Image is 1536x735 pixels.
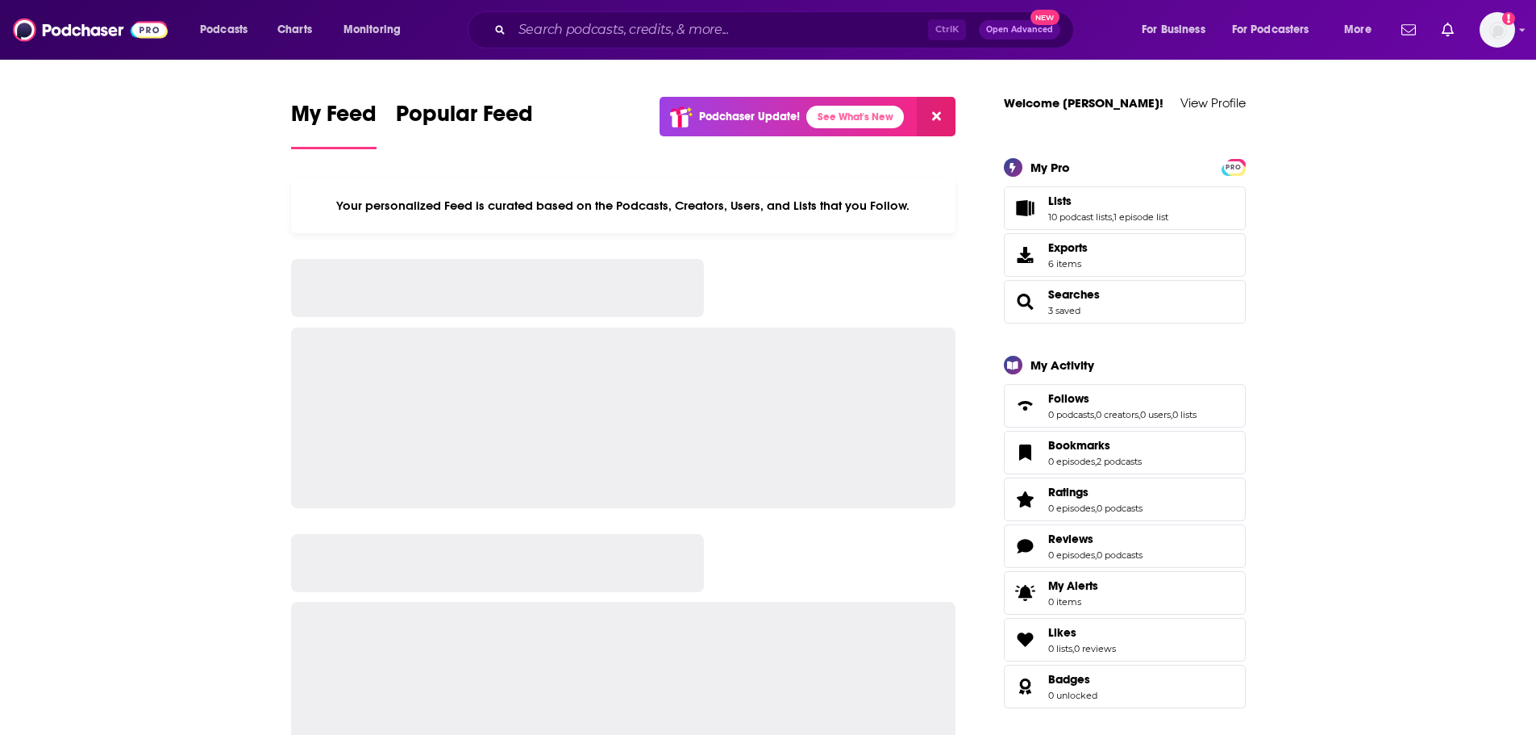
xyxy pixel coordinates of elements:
[1048,438,1142,453] a: Bookmarks
[1048,456,1095,467] a: 0 episodes
[291,178,956,233] div: Your personalized Feed is curated based on the Podcasts, Creators, Users, and Lists that you Follow.
[1130,17,1226,43] button: open menu
[1009,582,1042,604] span: My Alerts
[13,15,168,45] img: Podchaser - Follow, Share and Rate Podcasts
[343,19,401,41] span: Monitoring
[1004,384,1246,428] span: Follows
[1048,672,1090,687] span: Badges
[1009,535,1042,558] a: Reviews
[1048,596,1098,608] span: 0 items
[1009,197,1042,219] a: Lists
[986,26,1053,34] span: Open Advanced
[1224,161,1243,173] span: PRO
[1004,95,1163,111] a: Welcome [PERSON_NAME]!
[1004,431,1246,474] span: Bookmarks
[1140,409,1171,420] a: 0 users
[1333,17,1392,43] button: open menu
[1096,409,1138,420] a: 0 creators
[1048,305,1080,316] a: 3 saved
[1009,244,1042,266] span: Exports
[1097,456,1142,467] a: 2 podcasts
[979,20,1060,40] button: Open AdvancedNew
[1435,16,1460,44] a: Show notifications dropdown
[1004,233,1246,277] a: Exports
[1009,290,1042,313] a: Searches
[1048,532,1143,546] a: Reviews
[1224,160,1243,172] a: PRO
[1097,503,1143,514] a: 0 podcasts
[1048,625,1116,640] a: Likes
[332,17,422,43] button: open menu
[1395,16,1422,44] a: Show notifications dropdown
[1480,12,1515,48] img: User Profile
[1009,488,1042,511] a: Ratings
[1048,287,1100,302] a: Searches
[189,17,268,43] button: open menu
[1009,629,1042,651] a: Likes
[200,19,248,41] span: Podcasts
[1344,19,1372,41] span: More
[1048,194,1072,208] span: Lists
[1004,478,1246,521] span: Ratings
[1095,456,1097,467] span: ,
[1480,12,1515,48] span: Logged in as gabrielle.gantz
[1171,409,1172,420] span: ,
[1112,211,1113,223] span: ,
[1480,12,1515,48] button: Show profile menu
[1004,280,1246,324] span: Searches
[1009,395,1042,417] a: Follows
[1095,549,1097,561] span: ,
[1048,485,1089,499] span: Ratings
[806,106,904,128] a: See What's New
[1048,211,1112,223] a: 10 podcast lists
[1048,258,1088,269] span: 6 items
[1004,665,1246,708] span: Badges
[1048,391,1089,406] span: Follows
[1048,391,1197,406] a: Follows
[512,17,928,43] input: Search podcasts, credits, & more...
[1048,532,1093,546] span: Reviews
[699,110,800,123] p: Podchaser Update!
[1095,503,1097,514] span: ,
[1030,10,1059,25] span: New
[1048,578,1098,593] span: My Alerts
[1138,409,1140,420] span: ,
[396,100,533,149] a: Popular Feed
[1030,160,1070,175] div: My Pro
[1113,211,1168,223] a: 1 episode list
[1048,409,1094,420] a: 0 podcasts
[1030,357,1094,373] div: My Activity
[1180,95,1246,111] a: View Profile
[1072,643,1074,654] span: ,
[1048,240,1088,255] span: Exports
[1094,409,1096,420] span: ,
[1502,12,1515,25] svg: Add a profile image
[1048,625,1076,640] span: Likes
[1172,409,1197,420] a: 0 lists
[928,19,966,40] span: Ctrl K
[1222,17,1333,43] button: open menu
[1048,438,1110,453] span: Bookmarks
[267,17,322,43] a: Charts
[1048,503,1095,514] a: 0 episodes
[291,100,377,137] span: My Feed
[1232,19,1309,41] span: For Podcasters
[1004,524,1246,568] span: Reviews
[1009,441,1042,464] a: Bookmarks
[396,100,533,137] span: Popular Feed
[1009,675,1042,698] a: Badges
[1142,19,1205,41] span: For Business
[1097,549,1143,561] a: 0 podcasts
[1004,618,1246,662] span: Likes
[1048,643,1072,654] a: 0 lists
[1004,186,1246,230] span: Lists
[1048,690,1097,701] a: 0 unlocked
[1048,194,1168,208] a: Lists
[277,19,312,41] span: Charts
[1074,643,1116,654] a: 0 reviews
[1048,549,1095,561] a: 0 episodes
